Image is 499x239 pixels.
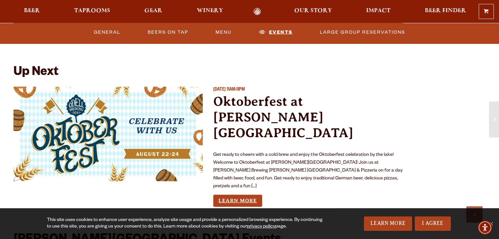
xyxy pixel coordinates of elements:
[213,25,234,40] a: Menu
[20,8,44,15] a: Beer
[256,25,295,40] a: Events
[425,8,466,13] span: Beer Finder
[74,8,110,13] span: Taprooms
[145,25,191,40] a: Beers On Tap
[70,8,114,15] a: Taprooms
[245,8,270,15] a: Odell Home
[478,220,492,235] div: Accessibility Menu
[47,217,327,230] div: This site uses cookies to enhance user experience, analyze site usage and provide a personalized ...
[466,206,483,223] a: Scroll to top
[213,87,226,93] span: [DATE]
[197,8,223,13] span: Winery
[13,87,203,181] a: View event details
[193,8,227,15] a: Winery
[290,8,336,15] a: Our Story
[227,87,245,93] span: 11AM-11PM
[420,8,470,15] a: Beer Finder
[415,216,451,231] a: I Agree
[144,8,162,13] span: Gear
[294,8,332,13] span: Our Story
[317,25,408,40] a: Large Group Reservations
[24,8,40,13] span: Beer
[13,66,58,80] h2: Up Next
[140,8,167,15] a: Gear
[364,216,412,231] a: Learn More
[247,224,275,230] a: privacy policy
[362,8,395,15] a: Impact
[213,151,403,191] p: Get ready to cheers with a cold brew and enjoy the Oktoberfest celebration by the lake! Welcome t...
[366,8,390,13] span: Impact
[213,195,262,207] a: Learn more about Oktoberfest at Sloan’s Lake
[91,25,123,40] a: General
[213,94,353,140] a: Oktoberfest at [PERSON_NAME][GEOGRAPHIC_DATA]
